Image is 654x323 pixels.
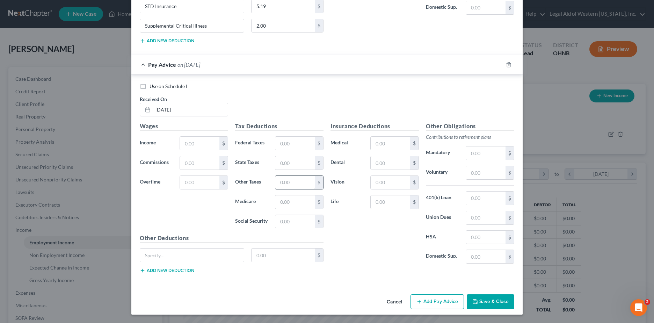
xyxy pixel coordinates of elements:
[140,139,156,145] span: Income
[140,122,228,131] h5: Wages
[422,166,462,180] label: Voluntary
[140,234,324,243] h5: Other Deductions
[275,215,315,228] input: 0.00
[275,137,315,150] input: 0.00
[232,156,271,170] label: State Taxes
[140,38,194,44] button: Add new deduction
[315,137,323,150] div: $
[630,299,647,316] iframe: Intercom live chat
[232,215,271,229] label: Social Security
[466,250,506,263] input: 0.00
[506,231,514,244] div: $
[252,249,315,262] input: 0.00
[410,195,419,209] div: $
[327,156,367,170] label: Dental
[327,195,367,209] label: Life
[315,215,323,228] div: $
[232,136,271,150] label: Federal Taxes
[275,156,315,170] input: 0.00
[330,122,419,131] h5: Insurance Deductions
[315,156,323,170] div: $
[381,295,408,309] button: Cancel
[426,134,514,141] p: Contributions to retirement plans
[371,156,410,170] input: 0.00
[506,146,514,160] div: $
[422,230,462,244] label: HSA
[645,299,650,305] span: 2
[275,176,315,189] input: 0.00
[506,250,514,263] div: $
[150,83,187,89] span: Use on Schedule I
[275,195,315,209] input: 0.00
[148,61,176,68] span: Pay Advice
[422,191,462,205] label: 401(k) Loan
[235,122,324,131] h5: Tax Deductions
[410,137,419,150] div: $
[140,19,244,33] input: Specify...
[140,249,244,262] input: Specify...
[140,268,194,273] button: Add new deduction
[232,175,271,189] label: Other Taxes
[315,176,323,189] div: $
[327,175,367,189] label: Vision
[219,176,228,189] div: $
[315,249,323,262] div: $
[252,19,315,33] input: 0.00
[140,96,167,102] span: Received On
[506,211,514,224] div: $
[219,156,228,170] div: $
[232,195,271,209] label: Medicare
[371,176,410,189] input: 0.00
[180,156,219,170] input: 0.00
[219,137,228,150] div: $
[467,294,514,309] button: Save & Close
[180,137,219,150] input: 0.00
[422,146,462,160] label: Mandatory
[466,146,506,160] input: 0.00
[410,156,419,170] div: $
[466,231,506,244] input: 0.00
[410,176,419,189] div: $
[466,166,506,179] input: 0.00
[315,19,323,33] div: $
[153,103,228,116] input: MM/DD/YYYY
[371,195,410,209] input: 0.00
[466,1,506,14] input: 0.00
[136,175,176,189] label: Overtime
[371,137,410,150] input: 0.00
[506,192,514,205] div: $
[466,211,506,224] input: 0.00
[327,136,367,150] label: Medical
[426,122,514,131] h5: Other Obligations
[506,1,514,14] div: $
[410,294,464,309] button: Add Pay Advice
[136,156,176,170] label: Commissions
[422,211,462,225] label: Union Dues
[506,166,514,179] div: $
[422,250,462,264] label: Domestic Sup.
[180,176,219,189] input: 0.00
[177,61,200,68] span: on [DATE]
[422,1,462,15] label: Domestic Sup.
[315,195,323,209] div: $
[466,192,506,205] input: 0.00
